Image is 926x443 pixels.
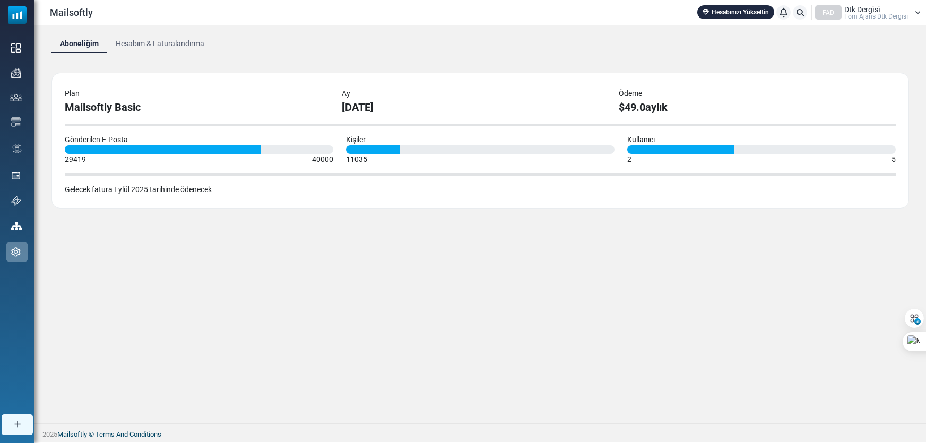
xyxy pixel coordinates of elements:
[65,154,86,165] div: 29419
[11,171,21,180] img: landing_pages.svg
[65,99,329,115] div: Mailsoftly Basic
[11,196,21,206] img: support-icon.svg
[65,135,128,144] span: Gönderilen E-Posta
[342,99,606,115] div: [DATE]
[342,88,606,99] div: Ay
[815,5,921,20] a: FAD Dtk Dergi̇si̇ Fom Ajans Dtk Dergi̇si̇
[844,13,908,20] span: Fom Ajans Dtk Dergi̇si̇
[815,5,842,20] div: FAD
[65,88,329,99] div: Plan
[10,94,22,101] img: contacts-icon.svg
[619,99,883,115] div: $49.0
[11,247,21,257] img: settings-icon.svg
[844,6,880,13] span: Dtk Dergi̇si̇
[697,5,774,19] a: Hesabınızı Yükseltin
[627,154,631,165] div: 2
[107,34,213,53] a: Hesabım & Faturalandırma
[96,430,161,438] span: translation missing: tr.layouts.footer.terms_and_conditions
[11,43,21,53] img: dashboard-icon.svg
[50,5,93,20] span: Mailsoftly
[57,430,94,438] a: Mailsoftly ©
[11,68,21,78] img: campaigns-icon.png
[346,154,367,165] div: 11035
[645,101,668,114] span: aylık
[96,430,161,438] a: Terms And Conditions
[51,34,107,53] a: Aboneliğim
[8,6,27,24] img: mailsoftly_icon_blue_white.svg
[312,154,333,165] div: 40000
[346,135,366,144] span: Kişiler
[892,154,896,165] div: 5
[627,135,655,144] span: Kullanıcı
[11,143,23,155] img: workflow.svg
[11,117,21,127] img: email-templates-icon.svg
[65,184,896,195] div: Gelecek fatura Eylül 2025 tarihinde ödenecek
[34,423,926,442] footer: 2025
[619,88,883,99] div: Ödeme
